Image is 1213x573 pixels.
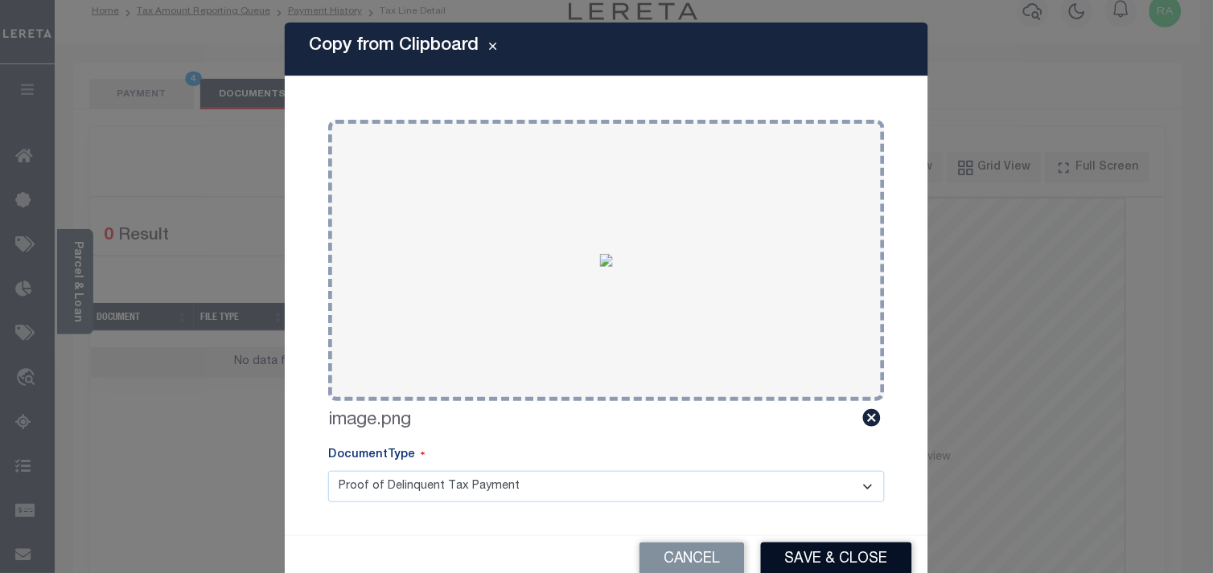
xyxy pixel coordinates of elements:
[328,407,411,434] label: image.png
[600,254,613,267] img: 1523cca8-09a4-4992-880b-acc19362c692
[479,39,507,59] button: Close
[309,35,479,56] h5: Copy from Clipboard
[328,447,425,465] label: DocumentType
